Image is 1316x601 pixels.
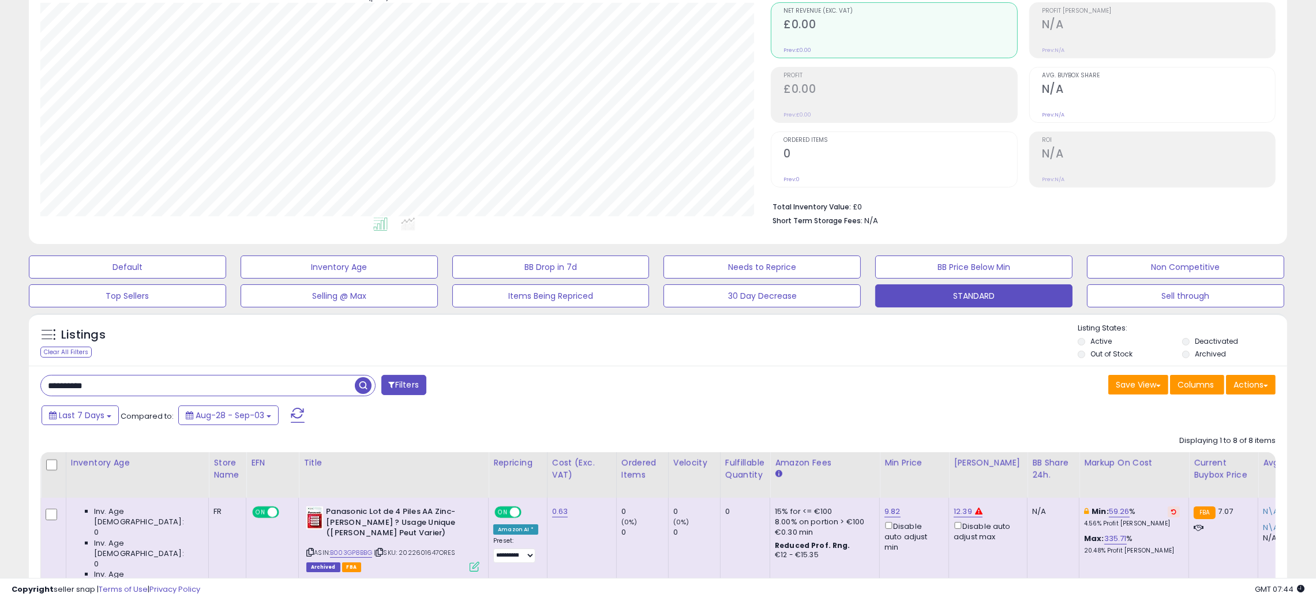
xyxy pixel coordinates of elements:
button: Filters [381,375,426,395]
b: Total Inventory Value: [773,202,851,212]
span: 2025-09-11 07:44 GMT [1255,584,1304,595]
button: Inventory Age [241,256,438,279]
div: FR [213,506,237,517]
button: Aug-28 - Sep-03 [178,405,279,425]
div: N/A [1032,506,1070,517]
a: 335.71 [1104,533,1127,544]
div: Displaying 1 to 8 of 8 items [1179,435,1276,446]
div: % [1084,506,1180,528]
div: Markup on Cost [1084,457,1184,469]
li: £0 [773,199,1267,213]
span: OFF [278,508,296,517]
th: The percentage added to the cost of goods (COGS) that forms the calculator for Min & Max prices. [1079,452,1189,498]
div: Cost (Exc. VAT) [552,457,612,481]
label: Deactivated [1195,336,1238,346]
div: 0 [673,506,720,517]
button: Items Being Repriced [452,284,650,307]
label: Archived [1195,349,1226,359]
small: (0%) [621,517,638,527]
div: Amazon AI * [493,524,538,535]
h2: £0.00 [783,82,1017,98]
div: 0 [621,527,668,538]
div: Velocity [673,457,715,469]
div: 0 [621,506,668,517]
span: Aug-28 - Sep-03 [196,410,264,421]
button: BB Drop in 7d [452,256,650,279]
span: Profit [783,73,1017,79]
div: 15% for <= €100 [775,506,871,517]
button: Actions [1226,375,1276,395]
span: 0 [94,559,99,569]
small: (0%) [673,517,689,527]
div: Fulfillable Quantity [725,457,765,481]
label: Active [1090,336,1112,346]
b: Panasonic Lot de 4 Piles AA Zinc-[PERSON_NAME] ? Usage Unique ([PERSON_NAME] Peut Varier) [326,506,466,542]
label: Out of Stock [1090,349,1133,359]
a: Terms of Use [99,584,148,595]
button: BB Price Below Min [875,256,1073,279]
strong: Copyright [12,584,54,595]
img: 51pgs3mTCfL._SL40_.jpg [306,506,323,529]
div: Min Price [884,457,944,469]
div: Current Buybox Price [1194,457,1253,481]
span: Profit [PERSON_NAME] [1042,8,1275,14]
div: EFN [251,457,294,469]
span: Inv. Age [DEMOGRAPHIC_DATA]: [94,538,200,559]
span: Inv. Age [DEMOGRAPHIC_DATA]: [94,506,200,527]
small: Prev: £0.00 [783,111,811,118]
b: Reduced Prof. Rng. [775,540,850,550]
small: Prev: N/A [1042,47,1064,54]
div: €12 - €15.35 [775,550,871,560]
div: seller snap | | [12,584,200,595]
span: Last 7 Days [59,410,104,421]
h2: N/A [1042,82,1275,98]
a: 0.63 [552,506,568,517]
button: Default [29,256,226,279]
h2: £0.00 [783,18,1017,33]
div: 0 [725,506,761,517]
span: Compared to: [121,411,174,422]
button: 30 Day Decrease [663,284,861,307]
span: | SKU: 2022601647ORES [374,548,456,557]
div: Repricing [493,457,542,469]
b: Short Term Storage Fees: [773,216,863,226]
a: 59.26 [1109,506,1130,517]
div: ASIN: [306,506,479,570]
button: Last 7 Days [42,405,119,425]
div: [PERSON_NAME] [954,457,1022,469]
span: Ordered Items [783,137,1017,144]
p: Listing States: [1078,323,1287,334]
small: Prev: £0.00 [783,47,811,54]
button: Needs to Reprice [663,256,861,279]
div: €0.30 min [775,527,871,538]
span: N/A [864,215,878,226]
button: Columns [1170,375,1224,395]
span: ON [253,508,268,517]
span: OFF [520,508,538,517]
div: Preset: [493,537,538,562]
button: Top Sellers [29,284,226,307]
span: Net Revenue (Exc. VAT) [783,8,1017,14]
div: Amazon Fees [775,457,875,469]
p: 20.48% Profit [PERSON_NAME] [1084,547,1180,555]
a: Privacy Policy [149,584,200,595]
span: 0 [94,527,99,538]
b: Max: [1084,533,1104,544]
small: FBA [1194,506,1215,519]
div: 8.00% on portion > €100 [775,517,871,527]
span: Columns [1178,379,1214,390]
div: Disable auto adjust min [884,520,940,553]
span: 7.07 [1218,506,1233,517]
b: Min: [1092,506,1109,517]
div: Title [303,457,483,469]
h2: N/A [1042,147,1275,163]
a: B003GP8BBG [330,548,372,558]
a: 12.39 [954,506,972,517]
div: % [1084,534,1180,555]
div: Ordered Items [621,457,663,481]
button: Sell through [1087,284,1284,307]
span: ROI [1042,137,1275,144]
div: Disable auto adjust max [954,520,1018,542]
small: Amazon Fees. [775,469,782,479]
div: Clear All Filters [40,347,92,358]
